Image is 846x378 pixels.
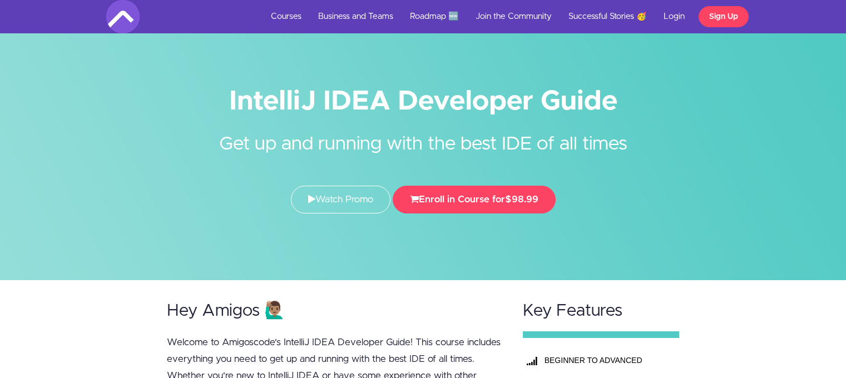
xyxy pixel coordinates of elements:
a: Sign Up [699,6,749,27]
h2: Hey Amigos 🙋🏽‍♂️ [167,302,502,320]
h1: IntelliJ IDEA Developer Guide [106,89,740,114]
a: Watch Promo [291,186,390,213]
span: $98.99 [505,195,538,204]
h2: Get up and running with the best IDE of all times [215,114,632,158]
h2: Key Features [523,302,680,320]
th: BEGINNER TO ADVANCED [542,349,662,371]
button: Enroll in Course for$98.99 [393,186,556,213]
